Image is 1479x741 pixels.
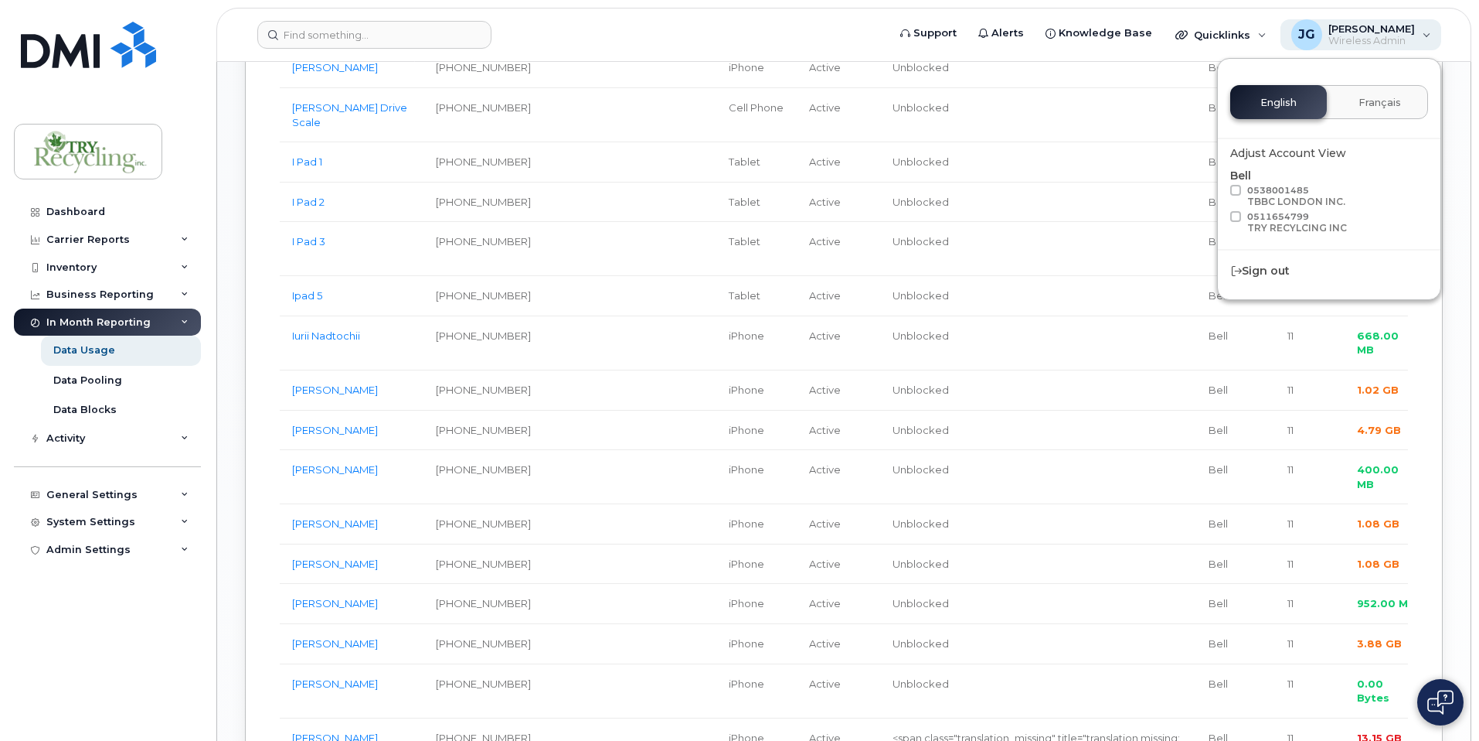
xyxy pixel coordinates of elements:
td: Bell [1196,545,1275,585]
a: [PERSON_NAME] [292,424,378,436]
td: Active [797,411,880,451]
td: Bell [1196,88,1275,142]
td: Active [797,584,880,624]
td: Bell [1196,584,1275,624]
td: Active [797,276,880,316]
span: 0511654799 [1247,211,1347,234]
td: iPhone [716,664,797,719]
span: 3.88 GB [1357,637,1402,650]
td: [PHONE_NUMBER] [423,584,543,624]
td: Cell Phone [716,88,797,142]
td: Bell [1196,222,1275,276]
td: 11 [1275,370,1345,411]
span: [PERSON_NAME] [1328,22,1415,35]
td: 11 [1275,584,1345,624]
td: 11 [1275,545,1345,585]
td: Active [797,142,880,183]
td: [PHONE_NUMBER] [423,545,543,585]
td: [PHONE_NUMBER] [423,450,543,504]
td: Unblocked [880,88,1196,142]
td: [PHONE_NUMBER] [423,276,543,316]
a: [PERSON_NAME] [292,463,378,476]
div: Quicklinks [1164,19,1277,50]
a: [PERSON_NAME] [292,558,378,570]
td: Unblocked [880,183,1196,223]
td: iPhone [716,48,797,88]
td: [PHONE_NUMBER] [423,504,543,545]
td: Bell [1196,624,1275,664]
span: JG [1298,26,1315,44]
td: iPhone [716,411,797,451]
td: 11 [1275,316,1345,370]
a: I Pad 2 [292,196,325,208]
td: Tablet [716,183,797,223]
td: 11 [1275,450,1345,504]
td: Active [797,88,880,142]
span: 4.79 GB [1357,424,1401,436]
td: 11 [1275,624,1345,664]
div: Jorg Gelz [1280,19,1442,50]
td: Unblocked [880,584,1196,624]
span: 1.08 GB [1357,517,1399,530]
div: Adjust Account View [1230,145,1428,162]
td: 11 [1275,664,1345,719]
td: [PHONE_NUMBER] [423,411,543,451]
td: iPhone [716,316,797,370]
a: [PERSON_NAME] [292,637,378,650]
td: [PHONE_NUMBER] [423,664,543,719]
td: Tablet [716,222,797,276]
td: Active [797,183,880,223]
td: Unblocked [880,450,1196,504]
div: TRY RECYLCING INC [1247,222,1347,234]
span: Français [1358,97,1401,109]
span: 400.00 MB [1357,463,1399,490]
td: Unblocked [880,142,1196,183]
span: 952.00 MB [1357,597,1416,610]
td: Active [797,545,880,585]
a: Iurii Nadtochii [292,330,360,342]
span: Wireless Admin [1328,35,1415,47]
td: Unblocked [880,664,1196,719]
span: 1.08 GB [1357,558,1399,570]
span: Knowledge Base [1059,26,1152,41]
td: iPhone [716,624,797,664]
td: Unblocked [880,624,1196,664]
span: 0.00 Bytes [1357,678,1389,705]
a: Knowledge Base [1035,18,1163,49]
td: [PHONE_NUMBER] [423,222,543,276]
td: Unblocked [880,316,1196,370]
td: iPhone [716,584,797,624]
td: Active [797,504,880,545]
a: [PERSON_NAME] Drive Scale [292,101,407,128]
input: Find something... [257,21,491,49]
a: Ipad 5 [292,289,322,302]
td: iPhone [716,370,797,411]
td: iPhone [716,450,797,504]
td: Bell [1196,183,1275,223]
a: Support [889,18,967,49]
td: Active [797,624,880,664]
td: Unblocked [880,411,1196,451]
td: Active [797,316,880,370]
td: Tablet [716,142,797,183]
td: 11 [1275,504,1345,545]
td: Bell [1196,504,1275,545]
td: [PHONE_NUMBER] [423,142,543,183]
a: Alerts [967,18,1035,49]
td: Active [797,370,880,411]
td: [PHONE_NUMBER] [423,624,543,664]
span: 1.02 GB [1357,384,1399,396]
div: Bell [1230,168,1428,237]
td: [PHONE_NUMBER] [423,48,543,88]
td: Bell [1196,450,1275,504]
td: Bell [1196,48,1275,88]
span: Quicklinks [1194,29,1250,41]
span: Support [913,26,957,41]
span: Alerts [991,26,1024,41]
td: Bell [1196,142,1275,183]
div: TBBC LONDON INC. [1247,196,1345,207]
td: Active [797,450,880,504]
span: 0538001485 [1247,185,1345,207]
a: I Pad 1 [292,155,322,168]
a: [PERSON_NAME] [292,384,378,396]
